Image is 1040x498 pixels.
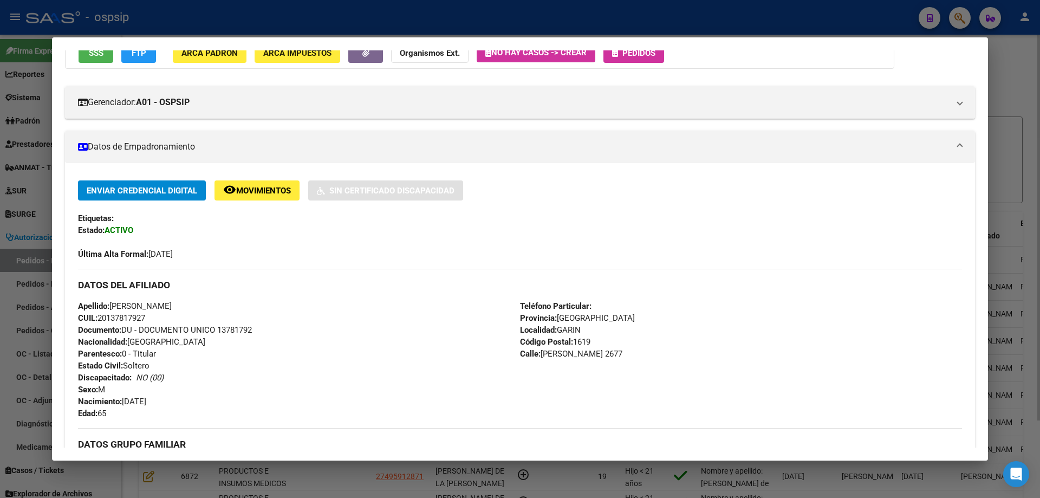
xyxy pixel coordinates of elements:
mat-expansion-panel-header: Gerenciador:A01 - OSPSIP [65,86,975,119]
div: Open Intercom Messenger [1003,461,1029,487]
strong: Calle: [520,349,541,359]
button: Organismos Ext. [391,43,469,63]
span: GARIN [520,325,581,335]
span: [PERSON_NAME] [78,301,172,311]
button: SSS [79,43,113,63]
span: Pedidos [622,48,655,58]
strong: Estado Civil: [78,361,123,371]
i: NO (00) [136,373,164,383]
strong: Provincia: [520,313,557,323]
span: SSS [89,48,103,58]
mat-expansion-panel-header: Datos de Empadronamiento [65,131,975,163]
strong: Nacimiento: [78,397,122,406]
span: Enviar Credencial Digital [87,186,197,196]
mat-panel-title: Datos de Empadronamiento [78,140,949,153]
strong: Última Alta Formal: [78,249,148,259]
strong: Estado: [78,225,105,235]
button: ARCA Padrón [173,43,246,63]
span: 20137817927 [78,313,145,323]
button: Sin Certificado Discapacidad [308,180,463,201]
span: 65 [78,409,106,418]
button: Enviar Credencial Digital [78,180,206,201]
span: [GEOGRAPHIC_DATA] [520,313,635,323]
span: Soltero [78,361,149,371]
strong: Etiquetas: [78,214,114,223]
mat-panel-title: Gerenciador: [78,96,949,109]
button: FTP [121,43,156,63]
span: [DATE] [78,397,146,406]
h3: DATOS GRUPO FAMILIAR [78,438,962,450]
strong: Parentesco: [78,349,122,359]
span: [GEOGRAPHIC_DATA] [78,337,205,347]
strong: Teléfono Particular: [520,301,591,311]
span: 0 - Titular [78,349,156,359]
strong: ACTIVO [105,225,133,235]
span: [DATE] [78,249,173,259]
strong: Localidad: [520,325,557,335]
span: FTP [132,48,146,58]
strong: Apellido: [78,301,109,311]
span: ARCA Impuestos [263,48,331,58]
button: ARCA Impuestos [255,43,340,63]
strong: Edad: [78,409,97,418]
h3: DATOS DEL AFILIADO [78,279,962,291]
mat-icon: remove_red_eye [223,183,236,196]
button: Pedidos [603,43,664,63]
span: 1619 [520,337,590,347]
strong: A01 - OSPSIP [136,96,190,109]
strong: Documento: [78,325,121,335]
span: ARCA Padrón [181,48,238,58]
span: [PERSON_NAME] 2677 [520,349,622,359]
button: Movimientos [214,180,300,201]
strong: CUIL: [78,313,97,323]
strong: Organismos Ext. [400,48,460,58]
strong: Nacionalidad: [78,337,127,347]
strong: Sexo: [78,385,98,394]
span: DU - DOCUMENTO UNICO 13781792 [78,325,252,335]
span: Sin Certificado Discapacidad [329,186,454,196]
strong: Discapacitado: [78,373,132,383]
span: Movimientos [236,186,291,196]
strong: Código Postal: [520,337,573,347]
span: M [78,385,105,394]
span: No hay casos -> Crear [485,48,587,57]
button: No hay casos -> Crear [477,43,595,62]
